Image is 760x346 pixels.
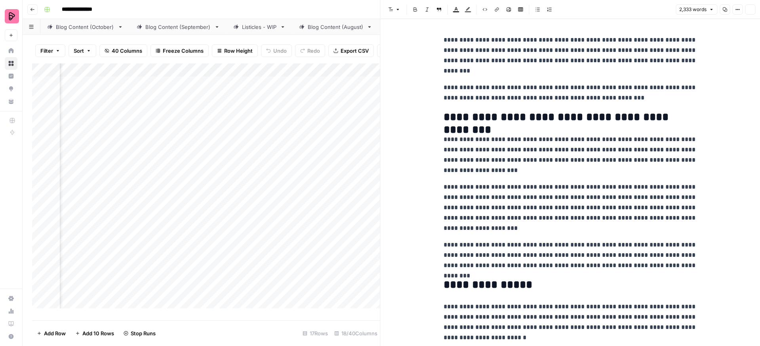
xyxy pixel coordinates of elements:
[227,19,292,35] a: Listicles - WIP
[261,44,292,57] button: Undo
[5,9,19,23] img: Preply Logo
[5,317,17,330] a: Learning Hub
[328,44,374,57] button: Export CSV
[40,47,53,55] span: Filter
[40,19,130,35] a: Blog Content (October)
[679,6,707,13] span: 2,333 words
[32,327,70,340] button: Add Row
[5,82,17,95] a: Opportunities
[145,23,211,31] div: Blog Content (September)
[295,44,325,57] button: Redo
[299,327,331,340] div: 17 Rows
[74,47,84,55] span: Sort
[112,47,142,55] span: 40 Columns
[331,327,381,340] div: 18/40 Columns
[5,292,17,305] a: Settings
[5,6,17,26] button: Workspace: Preply
[5,70,17,82] a: Insights
[99,44,147,57] button: 40 Columns
[56,23,114,31] div: Blog Content (October)
[5,44,17,57] a: Home
[292,19,379,35] a: Blog Content (August)
[5,95,17,108] a: Your Data
[308,23,364,31] div: Blog Content (August)
[163,47,204,55] span: Freeze Columns
[44,329,66,337] span: Add Row
[69,44,96,57] button: Sort
[131,329,156,337] span: Stop Runs
[5,330,17,343] button: Help + Support
[212,44,258,57] button: Row Height
[5,57,17,70] a: Browse
[307,47,320,55] span: Redo
[224,47,253,55] span: Row Height
[273,47,287,55] span: Undo
[341,47,369,55] span: Export CSV
[35,44,65,57] button: Filter
[130,19,227,35] a: Blog Content (September)
[150,44,209,57] button: Freeze Columns
[119,327,160,340] button: Stop Runs
[82,329,114,337] span: Add 10 Rows
[70,327,119,340] button: Add 10 Rows
[242,23,277,31] div: Listicles - WIP
[676,4,717,15] button: 2,333 words
[5,305,17,317] a: Usage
